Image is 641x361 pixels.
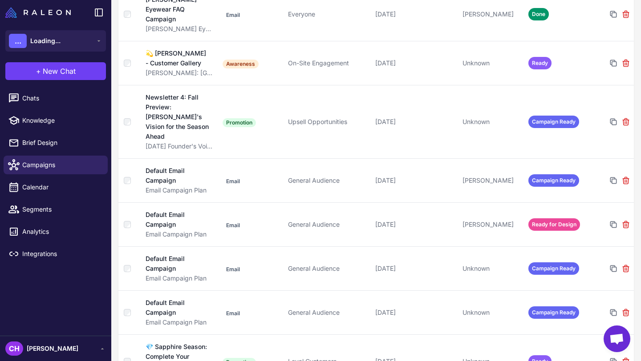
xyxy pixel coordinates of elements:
[22,138,101,148] span: Brief Design
[22,116,101,125] span: Knowledge
[223,177,243,186] span: Email
[223,118,256,127] span: Promotion
[5,7,71,18] img: Raleon Logo
[223,309,243,318] span: Email
[462,308,521,317] div: Unknown
[288,117,368,127] div: Upsell Opportunities
[9,34,27,48] div: ...
[223,265,243,274] span: Email
[146,210,206,229] div: Default Email Campaign
[528,218,580,231] span: Ready for Design
[462,9,521,19] div: [PERSON_NAME]
[375,9,455,19] div: [DATE]
[288,176,368,185] div: General Audience
[528,174,579,187] span: Campaign Ready
[22,249,101,259] span: Integrations
[4,111,108,130] a: Knowledge
[288,9,368,19] div: Everyone
[4,133,108,152] a: Brief Design
[288,220,368,229] div: General Audience
[223,60,259,68] span: Awareness
[462,176,521,185] div: [PERSON_NAME]
[146,298,206,317] div: Default Email Campaign
[4,222,108,241] a: Analytics
[375,264,455,273] div: [DATE]
[146,141,214,151] div: [DATE] Founder's Voice Newsletter Series
[462,220,521,229] div: [PERSON_NAME]
[146,273,214,283] div: Email Campaign Plan
[288,58,368,68] div: On-Site Engagement
[5,62,106,80] button: +New Chat
[375,308,455,317] div: [DATE]
[27,344,78,353] span: [PERSON_NAME]
[36,66,41,76] span: +
[375,58,455,68] div: [DATE]
[30,36,61,46] span: Loading...
[528,262,579,275] span: Campaign Ready
[146,92,210,141] div: Newsletter 4: Fall Preview: [PERSON_NAME]'s Vision for the Season Ahead
[22,160,101,170] span: Campaigns
[223,11,243,20] span: Email
[22,182,101,192] span: Calendar
[22,93,101,103] span: Chats
[146,24,214,34] div: [PERSON_NAME] Eyewear FAQ Campaign
[375,176,455,185] div: [DATE]
[223,221,243,230] span: Email
[5,7,74,18] a: Raleon Logo
[22,205,101,214] span: Segments
[146,166,206,185] div: Default Email Campaign
[146,48,208,68] div: 💫 [PERSON_NAME] - Customer Gallery
[4,245,108,263] a: Integrations
[375,220,455,229] div: [DATE]
[146,68,214,78] div: [PERSON_NAME]: [GEOGRAPHIC_DATA]-Inspired Launch
[146,185,214,195] div: Email Campaign Plan
[4,156,108,174] a: Campaigns
[22,227,101,237] span: Analytics
[528,57,552,69] span: Ready
[4,89,108,108] a: Chats
[146,254,206,273] div: Default Email Campaign
[4,200,108,219] a: Segments
[528,116,579,128] span: Campaign Ready
[5,341,23,356] div: CH
[604,325,630,352] a: Open chat
[288,264,368,273] div: General Audience
[288,308,368,317] div: General Audience
[375,117,455,127] div: [DATE]
[4,178,108,197] a: Calendar
[462,58,521,68] div: Unknown
[462,264,521,273] div: Unknown
[5,30,106,52] button: ...Loading...
[462,117,521,127] div: Unknown
[146,317,214,327] div: Email Campaign Plan
[528,306,579,319] span: Campaign Ready
[528,8,549,20] span: Done
[146,229,214,239] div: Email Campaign Plan
[43,66,76,76] span: New Chat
